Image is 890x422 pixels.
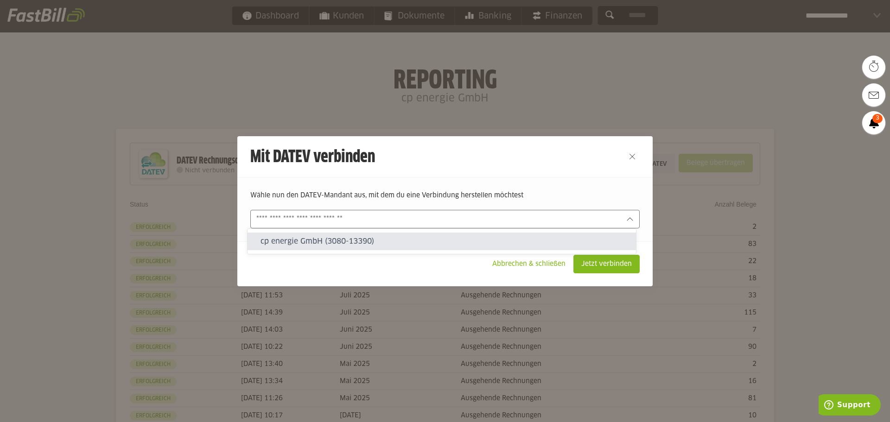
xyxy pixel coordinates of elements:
p: Wähle nun den DATEV-Mandant aus, mit dem du eine Verbindung herstellen möchtest [250,190,640,201]
iframe: Öffnet ein Widget, in dem Sie weitere Informationen finden [819,394,881,417]
span: 3 [872,114,883,123]
sl-button: Jetzt verbinden [573,255,640,273]
sl-button: Abbrechen & schließen [484,255,573,273]
sl-option: cp energie GmbH (3080-13390) [248,233,636,250]
a: 3 [862,111,885,134]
